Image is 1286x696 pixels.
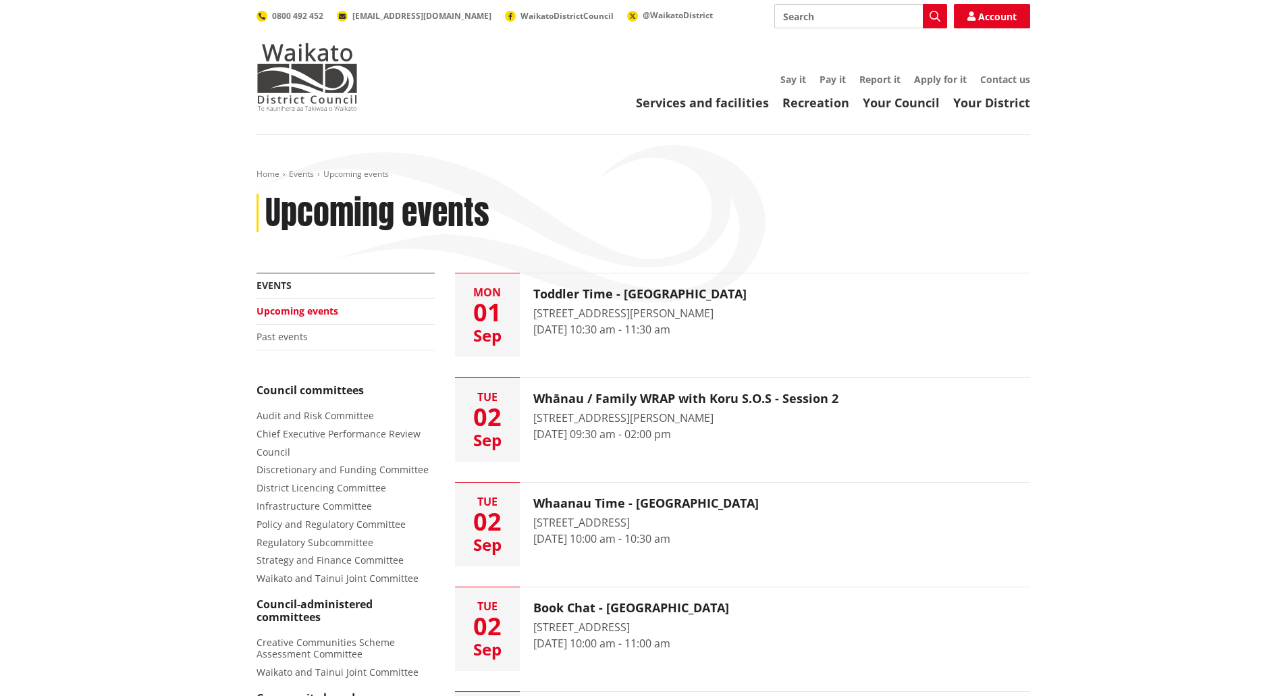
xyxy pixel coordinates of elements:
[533,322,670,337] time: [DATE] 10:30 am - 11:30 am
[257,666,419,678] a: Waikato and Tainui Joint Committee
[257,572,419,585] a: Waikato and Tainui Joint Committee
[533,496,759,511] h3: Whaanau Time - [GEOGRAPHIC_DATA]
[953,95,1030,111] a: Your District
[533,287,747,302] h3: Toddler Time - [GEOGRAPHIC_DATA]
[257,168,279,180] a: Home
[257,43,358,111] img: Waikato District Council - Te Kaunihera aa Takiwaa o Waikato
[257,500,372,512] a: Infrastructure Committee
[780,73,806,86] a: Say it
[257,383,364,398] strong: Council committees
[533,619,729,635] div: [STREET_ADDRESS]
[257,330,308,343] a: Past events
[533,410,838,426] div: [STREET_ADDRESS][PERSON_NAME]
[455,614,520,639] div: 02
[859,73,901,86] a: Report it
[257,597,373,624] strong: Council-administered committees
[455,273,1030,357] a: Mon 01 Sep Toddler Time - [GEOGRAPHIC_DATA] [STREET_ADDRESS][PERSON_NAME] [DATE] 10:30 am - 11:30 am
[820,73,846,86] a: Pay it
[533,636,670,651] time: [DATE] 10:00 am - 11:00 am
[863,95,940,111] a: Your Council
[533,305,747,321] div: [STREET_ADDRESS][PERSON_NAME]
[257,427,421,440] a: Chief Executive Performance Review
[257,304,338,317] a: Upcoming events
[257,446,290,458] a: Council
[455,483,1030,566] a: Tue 02 Sep Whaanau Time - [GEOGRAPHIC_DATA] [STREET_ADDRESS] [DATE] 10:00 am - 10:30 am
[627,9,713,21] a: @WaikatoDistrict
[257,536,373,549] a: Regulatory Subcommittee
[980,73,1030,86] a: Contact us
[272,10,323,22] span: 0800 492 452
[782,95,849,111] a: Recreation
[636,95,769,111] a: Services and facilities
[774,4,947,28] input: Search input
[533,531,670,546] time: [DATE] 10:00 am - 10:30 am
[505,10,614,22] a: WaikatoDistrictCouncil
[265,194,489,233] h1: Upcoming events
[455,510,520,534] div: 02
[455,432,520,448] div: Sep
[455,641,520,658] div: Sep
[257,10,323,22] a: 0800 492 452
[337,10,491,22] a: [EMAIL_ADDRESS][DOMAIN_NAME]
[257,481,386,494] a: District Licencing Committee
[257,554,404,566] a: Strategy and Finance Committee
[257,409,374,422] a: Audit and Risk Committee
[455,587,1030,671] a: Tue 02 Sep Book Chat - [GEOGRAPHIC_DATA] [STREET_ADDRESS] [DATE] 10:00 am - 11:00 am
[533,427,671,441] time: [DATE] 09:30 am - 02:00 pm
[289,168,314,180] a: Events
[455,300,520,325] div: 01
[455,392,520,402] div: Tue
[257,169,1030,180] nav: breadcrumb
[257,279,292,292] a: Events
[520,10,614,22] span: WaikatoDistrictCouncil
[455,327,520,344] div: Sep
[323,168,389,180] span: Upcoming events
[455,287,520,298] div: Mon
[455,405,520,429] div: 02
[533,601,729,616] h3: Book Chat - [GEOGRAPHIC_DATA]
[914,73,967,86] a: Apply for it
[455,601,520,612] div: Tue
[455,537,520,553] div: Sep
[455,378,1030,462] a: Tue 02 Sep Whānau / Family WRAP with Koru S.O.S - Session 2 [STREET_ADDRESS][PERSON_NAME] [DATE] ...
[533,514,759,531] div: [STREET_ADDRESS]
[352,10,491,22] span: [EMAIL_ADDRESS][DOMAIN_NAME]
[257,636,395,660] a: Creative Communities Scheme Assessment Committee
[643,9,713,21] span: @WaikatoDistrict
[533,392,838,406] h3: Whānau / Family WRAP with Koru S.O.S - Session 2
[455,496,520,507] div: Tue
[257,518,406,531] a: Policy and Regulatory Committee
[954,4,1030,28] a: Account
[257,463,429,476] a: Discretionary and Funding Committee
